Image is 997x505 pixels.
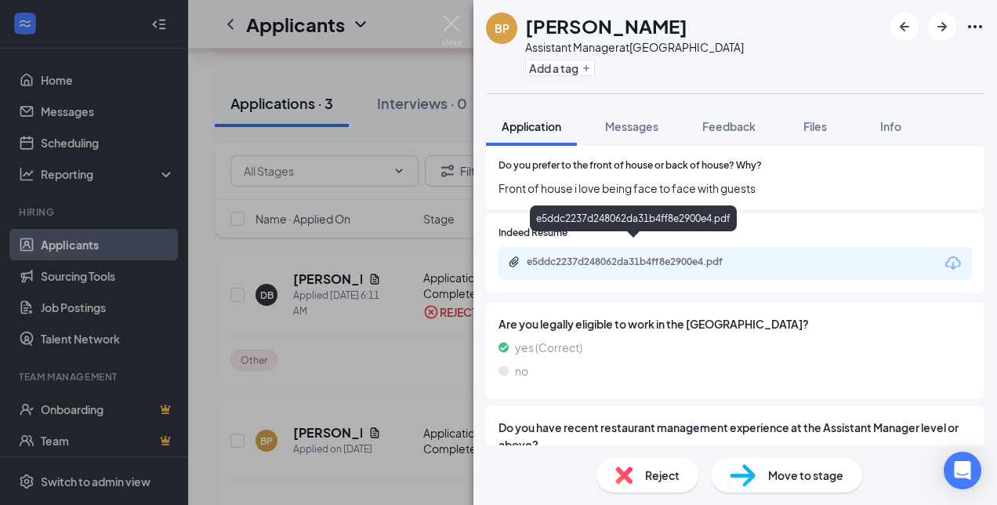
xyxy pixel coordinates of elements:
[803,119,827,133] span: Files
[498,419,972,453] span: Do you have recent restaurant management experience at the Assistant Manager level or above?
[702,119,756,133] span: Feedback
[498,226,567,241] span: Indeed Resume
[498,315,972,332] span: Are you legally eligible to work in the [GEOGRAPHIC_DATA]?
[928,13,956,41] button: ArrowRight
[530,205,737,231] div: e5ddc2237d248062da31b4ff8e2900e4.pdf
[502,119,561,133] span: Application
[525,39,744,55] div: Assistant Manager at [GEOGRAPHIC_DATA]
[966,17,984,36] svg: Ellipses
[605,119,658,133] span: Messages
[525,13,687,39] h1: [PERSON_NAME]
[768,467,843,484] span: Move to stage
[498,180,972,197] span: Front of house i love being face to face with guests
[525,60,595,76] button: PlusAdd a tag
[508,256,520,268] svg: Paperclip
[515,362,528,380] span: no
[944,452,981,489] div: Open Intercom Messenger
[645,467,680,484] span: Reject
[880,119,901,133] span: Info
[508,256,762,271] a: Paperclipe5ddc2237d248062da31b4ff8e2900e4.pdf
[582,64,591,73] svg: Plus
[527,256,746,268] div: e5ddc2237d248062da31b4ff8e2900e4.pdf
[944,254,963,273] svg: Download
[890,13,919,41] button: ArrowLeftNew
[498,158,762,173] span: Do you prefer to the front of house or back of house? Why?
[515,339,582,356] span: yes (Correct)
[895,17,914,36] svg: ArrowLeftNew
[495,20,509,36] div: BP
[933,17,952,36] svg: ArrowRight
